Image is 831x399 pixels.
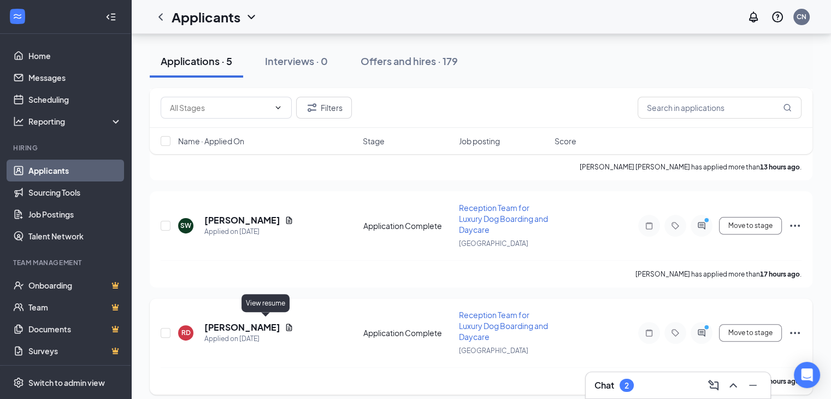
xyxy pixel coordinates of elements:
input: All Stages [170,102,269,114]
button: ComposeMessage [705,377,722,394]
button: Move to stage [719,324,782,342]
a: Scheduling [28,89,122,110]
a: Home [28,45,122,67]
span: [GEOGRAPHIC_DATA] [459,239,528,248]
a: Messages [28,67,122,89]
span: Score [555,136,576,146]
button: Minimize [744,377,762,394]
svg: ActiveChat [695,328,708,337]
span: [GEOGRAPHIC_DATA] [459,347,528,355]
div: Applied on [DATE] [204,226,293,237]
span: Reception Team for Luxury Dog Boarding and Daycare [459,310,548,342]
div: Application Complete [363,327,452,338]
span: Job posting [459,136,500,146]
h5: [PERSON_NAME] [204,321,280,333]
div: Application Complete [363,220,452,231]
svg: Collapse [105,11,116,22]
button: Move to stage [719,217,782,234]
div: Applied on [DATE] [204,333,293,344]
a: SurveysCrown [28,340,122,362]
div: 2 [624,381,629,390]
span: Stage [363,136,385,146]
svg: WorkstreamLogo [12,11,23,22]
a: Job Postings [28,203,122,225]
p: [PERSON_NAME] [PERSON_NAME] has applied more than . [580,162,801,172]
svg: ChevronLeft [154,10,167,24]
a: TeamCrown [28,296,122,318]
svg: Settings [13,377,24,388]
svg: Ellipses [788,219,801,232]
svg: Minimize [746,379,759,392]
svg: Analysis [13,116,24,127]
div: View resume [241,294,290,312]
svg: Notifications [747,10,760,24]
svg: Tag [669,328,682,337]
svg: ChevronDown [274,103,282,112]
div: Interviews · 0 [265,54,328,68]
p: [PERSON_NAME] has applied more than . [635,269,801,279]
svg: Document [285,216,293,225]
svg: Ellipses [788,326,801,339]
a: Sourcing Tools [28,181,122,203]
a: Applicants [28,160,122,181]
div: Applications · 5 [161,54,232,68]
button: ChevronUp [724,377,742,394]
div: SW [180,221,191,230]
a: OnboardingCrown [28,274,122,296]
div: Offers and hires · 179 [361,54,458,68]
span: Reception Team for Luxury Dog Boarding and Daycare [459,203,548,234]
svg: Document [285,323,293,332]
div: RD [181,328,191,337]
svg: Tag [669,221,682,230]
a: Talent Network [28,225,122,247]
b: 17 hours ago [760,377,800,385]
svg: QuestionInfo [771,10,784,24]
svg: MagnifyingGlass [783,103,792,112]
div: CN [797,12,806,21]
svg: Filter [305,101,319,114]
svg: PrimaryDot [702,324,715,333]
div: Open Intercom Messenger [794,362,820,388]
div: Team Management [13,258,120,267]
svg: ChevronDown [245,10,258,24]
svg: PrimaryDot [702,217,715,226]
svg: ActiveChat [695,221,708,230]
a: DocumentsCrown [28,318,122,340]
svg: Note [643,221,656,230]
svg: ComposeMessage [707,379,720,392]
button: Filter Filters [296,97,352,119]
span: Name · Applied On [178,136,244,146]
h5: [PERSON_NAME] [204,214,280,226]
div: Switch to admin view [28,377,105,388]
div: Reporting [28,116,122,127]
svg: Note [643,328,656,337]
input: Search in applications [638,97,801,119]
h1: Applicants [172,8,240,26]
b: 17 hours ago [760,270,800,278]
b: 13 hours ago [760,163,800,171]
div: Hiring [13,143,120,152]
h3: Chat [594,379,614,391]
svg: ChevronUp [727,379,740,392]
